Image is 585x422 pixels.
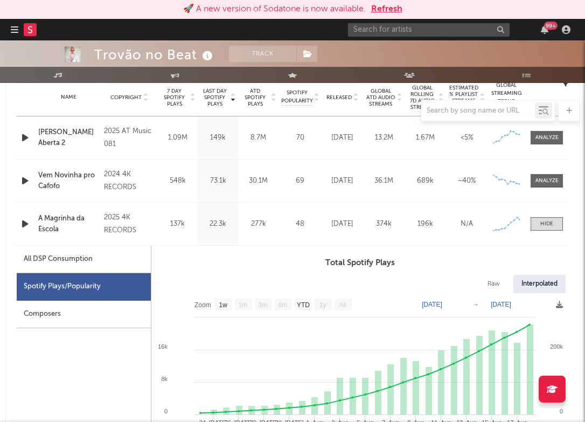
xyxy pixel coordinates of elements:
[281,176,319,186] div: 69
[324,176,360,186] div: [DATE]
[259,301,268,309] text: 3m
[281,219,319,230] div: 48
[407,176,443,186] div: 689k
[241,176,276,186] div: 30.1M
[491,301,511,308] text: [DATE]
[38,213,99,234] a: A Magrinha da Escola
[324,133,360,143] div: [DATE]
[241,219,276,230] div: 277k
[17,246,151,273] div: All DSP Consumption
[160,219,195,230] div: 137k
[17,301,151,328] div: Composers
[544,22,558,30] div: 99 +
[407,219,443,230] div: 196k
[164,408,168,414] text: 0
[104,125,155,151] div: 2025 AT Music 081
[366,176,402,186] div: 36.1M
[339,301,346,309] text: All
[449,176,485,186] div: ~ 40 %
[297,301,310,309] text: YTD
[229,46,296,62] button: Track
[366,219,402,230] div: 374k
[38,93,99,101] div: Name
[104,168,155,194] div: 2024 4K RECORDS
[94,46,215,64] div: Trovão no Beat
[200,176,235,186] div: 73.1k
[110,94,142,101] span: Copyright
[407,85,437,110] span: Global Rolling 7D Audio Streams
[449,85,478,110] span: Estimated % Playlist Streams Last Day
[17,273,151,301] div: Spotify Plays/Popularity
[324,219,360,230] div: [DATE]
[183,3,366,16] div: 🚀 A new version of Sodatone is now available.
[371,3,402,16] button: Refresh
[326,94,352,101] span: Released
[24,253,93,266] div: All DSP Consumption
[241,88,269,107] span: ATD Spotify Plays
[422,301,442,308] text: [DATE]
[278,301,288,309] text: 6m
[366,88,395,107] span: Global ATD Audio Streams
[158,343,168,350] text: 16k
[104,211,155,237] div: 2025 4K RECORDS
[161,376,168,382] text: 8k
[194,301,211,309] text: Zoom
[513,275,566,293] div: Interpolated
[541,25,548,34] button: 99+
[319,301,326,309] text: 1y
[160,88,189,107] span: 7 Day Spotify Plays
[200,88,229,107] span: Last Day Spotify Plays
[490,81,523,114] div: Global Streaming Trend (Last 60D)
[200,219,235,230] div: 22.3k
[366,133,402,143] div: 13.2M
[38,170,99,191] a: Vem Novinha pro Cafofo
[219,301,228,309] text: 1w
[241,133,276,143] div: 8.7M
[449,219,485,230] div: N/A
[472,301,479,308] text: →
[160,133,195,143] div: 1.09M
[449,133,485,143] div: <5%
[421,107,535,115] input: Search by song name or URL
[281,133,319,143] div: 70
[239,301,248,309] text: 1m
[560,408,563,414] text: 0
[281,89,313,105] span: Spotify Popularity
[348,23,510,37] input: Search for artists
[407,133,443,143] div: 1.67M
[200,133,235,143] div: 149k
[151,257,568,269] h3: Total Spotify Plays
[160,176,195,186] div: 548k
[550,343,563,350] text: 200k
[479,275,508,293] div: Raw
[38,127,99,148] a: [PERSON_NAME] Aberta 2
